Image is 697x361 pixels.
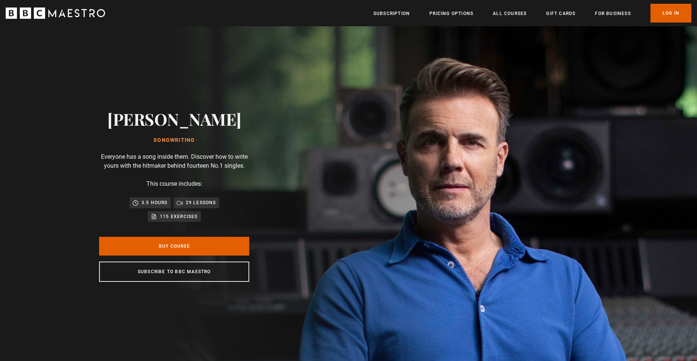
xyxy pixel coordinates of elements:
[6,8,105,19] svg: BBC Maestro
[142,199,168,206] p: 3.5 hours
[650,4,691,23] a: Log In
[373,4,691,23] nav: Primary
[595,10,631,17] a: For business
[546,10,575,17] a: Gift Cards
[146,179,202,188] p: This course includes:
[186,199,216,206] p: 29 lessons
[160,213,198,220] p: 115 exercises
[493,10,527,17] a: All Courses
[99,262,249,282] a: Subscribe to BBC Maestro
[99,152,249,170] p: Everyone has a song inside them. Discover how to write yours with the hitmaker behind fourteen No...
[99,237,249,256] a: Buy Course
[429,10,473,17] a: Pricing Options
[373,10,410,17] a: Subscription
[107,137,241,143] h1: Songwriting
[107,109,241,128] h2: [PERSON_NAME]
